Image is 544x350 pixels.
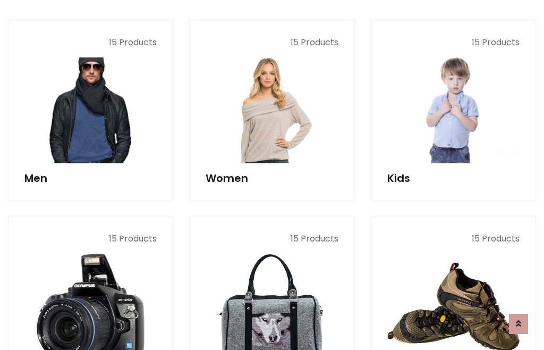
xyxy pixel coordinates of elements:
[387,232,520,245] p: 15 Products
[24,172,157,185] h5: Men
[206,36,338,49] p: 15 Products
[387,36,520,49] p: 15 Products
[24,36,157,49] p: 15 Products
[387,172,520,185] h5: Kids
[206,172,338,185] h5: Women
[206,232,338,245] p: 15 Products
[24,232,157,245] p: 15 Products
